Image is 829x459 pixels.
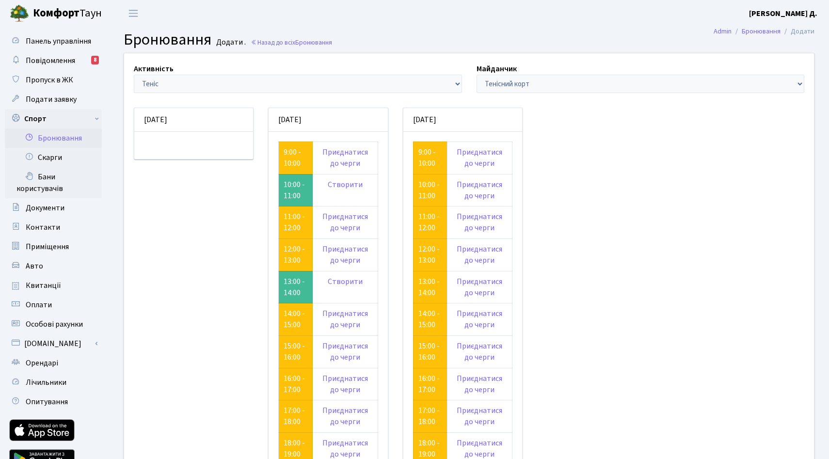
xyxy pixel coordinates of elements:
[322,341,368,363] a: Приєднатися до черги
[403,108,522,132] div: [DATE]
[457,211,502,233] a: Приєднатися до черги
[251,38,332,47] a: Назад до всіхБронювання
[418,373,440,395] a: 16:00 - 17:00
[5,373,102,392] a: Лічильники
[457,373,502,395] a: Приєднатися до черги
[284,211,305,233] a: 11:00 - 12:00
[5,237,102,256] a: Приміщення
[5,167,102,198] a: Бани користувачів
[284,341,305,363] a: 15:00 - 16:00
[5,128,102,148] a: Бронювання
[5,51,102,70] a: Повідомлення8
[284,147,301,169] a: 9:00 - 10:00
[5,32,102,51] a: Панель управління
[26,94,77,105] span: Подати заявку
[322,147,368,169] a: Приєднатися до черги
[279,174,313,206] td: 10:00 - 11:00
[26,36,91,47] span: Панель управління
[295,38,332,47] span: Бронювання
[418,341,440,363] a: 15:00 - 16:00
[418,147,436,169] a: 9:00 - 10:00
[10,4,29,23] img: logo.png
[742,26,781,36] a: Бронювання
[91,56,99,64] div: 8
[5,70,102,90] a: Пропуск в ЖК
[418,244,440,266] a: 12:00 - 13:00
[457,341,502,363] a: Приєднатися до черги
[5,256,102,276] a: Авто
[284,405,305,427] a: 17:00 - 18:00
[26,241,69,252] span: Приміщення
[418,405,440,427] a: 17:00 - 18:00
[418,179,440,201] a: 10:00 - 11:00
[699,21,829,42] nav: breadcrumb
[322,244,368,266] a: Приєднатися до черги
[322,308,368,330] a: Приєднатися до черги
[26,55,75,66] span: Повідомлення
[328,179,363,190] a: Створити
[284,308,305,330] a: 14:00 - 15:00
[26,75,73,85] span: Пропуск в ЖК
[328,276,363,287] a: Створити
[26,261,43,271] span: Авто
[457,147,502,169] a: Приєднатися до черги
[5,109,102,128] a: Спорт
[457,179,502,201] a: Приєднатися до черги
[121,5,145,21] button: Переключити навігацію
[322,405,368,427] a: Приєднатися до черги
[714,26,732,36] a: Admin
[134,63,174,75] label: Активність
[26,222,60,233] span: Контакти
[284,373,305,395] a: 16:00 - 17:00
[134,108,253,132] div: [DATE]
[418,308,440,330] a: 14:00 - 15:00
[26,300,52,310] span: Оплати
[781,26,814,37] li: Додати
[457,308,502,330] a: Приєднатися до черги
[418,211,440,233] a: 11:00 - 12:00
[5,90,102,109] a: Подати заявку
[33,5,80,21] b: Комфорт
[457,244,502,266] a: Приєднатися до черги
[5,315,102,334] a: Особові рахунки
[749,8,817,19] a: [PERSON_NAME] Д.
[214,38,246,47] small: Додати .
[5,295,102,315] a: Оплати
[5,392,102,412] a: Опитування
[284,244,305,266] a: 12:00 - 13:00
[124,29,211,51] span: Бронювання
[5,148,102,167] a: Скарги
[26,358,58,368] span: Орендарі
[5,334,102,353] a: [DOMAIN_NAME]
[5,353,102,373] a: Орендарі
[26,319,83,330] span: Особові рахунки
[457,276,502,298] a: Приєднатися до черги
[477,63,517,75] label: Майданчик
[5,198,102,218] a: Документи
[269,108,387,132] div: [DATE]
[33,5,102,22] span: Таун
[322,211,368,233] a: Приєднатися до черги
[457,405,502,427] a: Приєднатися до черги
[26,396,68,407] span: Опитування
[279,271,313,303] td: 13:00 - 14:00
[26,377,66,388] span: Лічильники
[5,218,102,237] a: Контакти
[26,203,64,213] span: Документи
[5,276,102,295] a: Квитанції
[26,280,61,291] span: Квитанції
[322,373,368,395] a: Приєднатися до черги
[418,276,440,298] a: 13:00 - 14:00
